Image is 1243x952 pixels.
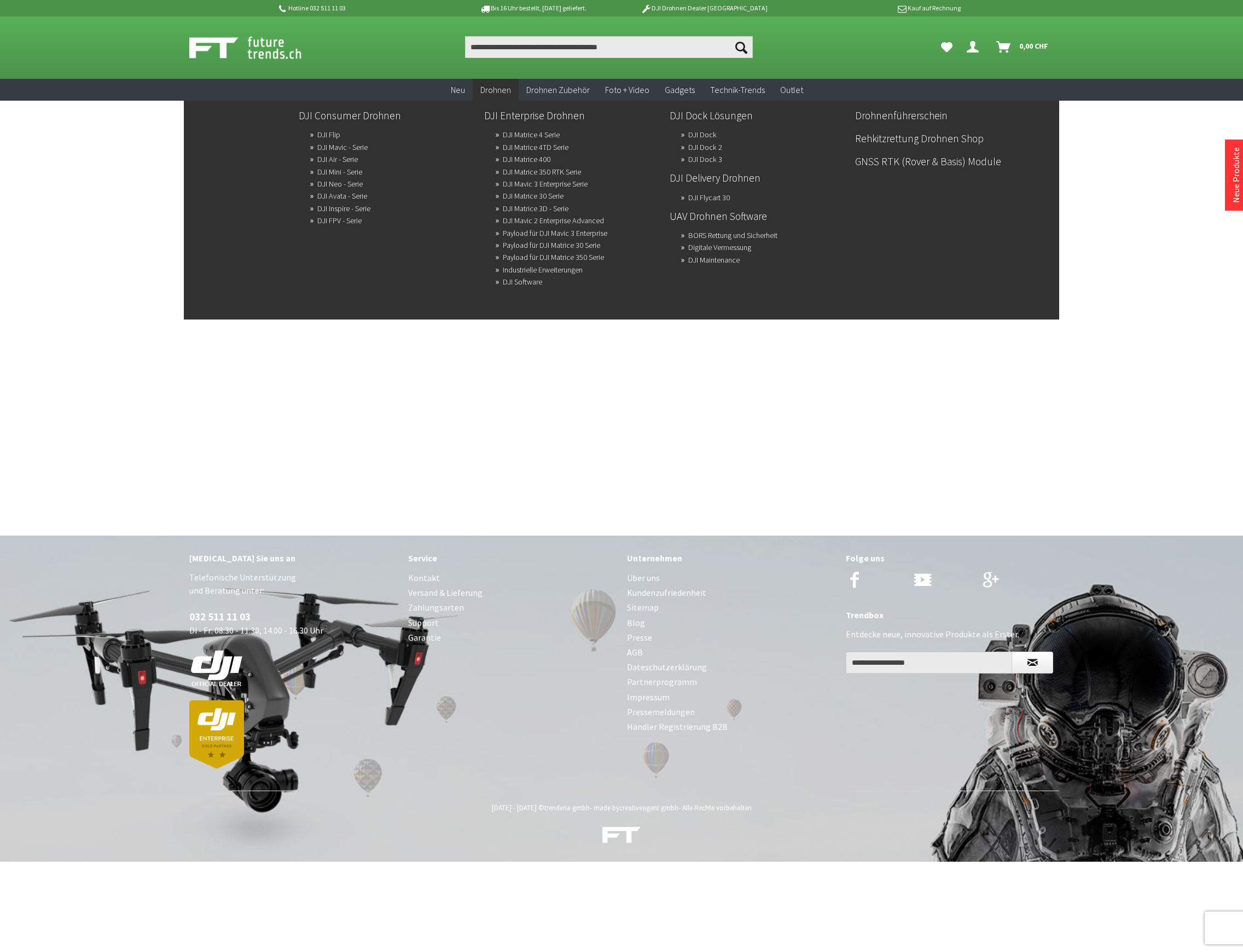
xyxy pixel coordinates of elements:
div: Folge uns [846,551,1054,565]
a: GNSS RTK (Rover & Basis) Module [855,152,1032,171]
a: Pressemeldungen [627,705,835,719]
span: 0,00 CHF [1019,37,1048,55]
a: Versand & Lieferung [408,585,616,600]
p: Hotline 032 511 11 03 [277,2,448,15]
img: Shop Futuretrends - zur Startseite wechseln [189,34,326,61]
input: Produkt, Marke, Kategorie, EAN, Artikelnummer… [465,36,753,58]
a: Kontakt [408,571,616,585]
a: Neu [443,79,473,101]
a: DJI Matrice 4 Serie [503,127,560,142]
a: DJI Flycart 30 [688,190,730,205]
a: Drohnen [473,79,519,101]
a: Drohnenführerschein [855,106,1032,125]
a: UAV Drohnen Software [670,207,846,225]
div: Unternehmen [627,551,835,565]
a: DJI Maintenance [688,252,740,268]
a: DJI Mavic 3 Enterprise Serie [503,176,588,191]
div: Service [408,551,616,565]
span: Foto + Video [605,84,649,95]
a: 032 511 11 03 [189,610,251,623]
div: Trendbox [846,608,1054,622]
a: Payload für DJI Mavic 3 Enterprise [503,225,607,241]
a: Foto + Video [597,79,657,101]
a: DJI Inspire - Serie [317,201,370,216]
a: Händler Registrierung B2B [627,719,835,734]
a: DJI Mini - Serie [317,164,362,179]
a: DJI Enterprise Drohnen [484,106,661,125]
a: AGB [627,645,835,660]
a: Technik-Trends [702,79,772,101]
span: Technik-Trends [710,84,765,95]
span: Drohnen Zubehör [526,84,590,95]
a: DJI Consumer Drohnen [299,106,475,125]
a: DJI Matrice 4TD Serie [503,140,568,155]
a: creativeagent gmbh [619,803,678,812]
a: Gadgets [657,79,702,101]
a: DJI Matrice 3D - Serie [503,201,568,216]
div: [MEDICAL_DATA] Sie uns an [189,551,397,565]
a: DJI Air - Serie [317,152,358,167]
a: DJI Mavic - Serie [317,140,368,155]
p: Bis 16 Uhr bestellt, [DATE] geliefert. [448,2,618,15]
a: Über uns [627,571,835,585]
a: DJI Matrice 350 RTK Serie [503,164,581,179]
p: Kauf auf Rechnung [789,2,960,15]
a: Impressum [627,690,835,705]
div: [DATE] - [DATE] © - made by - Alle Rechte vorbehalten [193,803,1050,812]
a: DJI FPV - Serie [317,213,362,228]
p: DJI Drohnen Dealer [GEOGRAPHIC_DATA] [619,2,789,15]
a: Payload für DJI Matrice 350 Serie [503,249,604,265]
a: Rehkitzrettung Drohnen Shop [855,129,1032,148]
span: Neu [451,84,465,95]
a: Dein Konto [962,36,988,58]
a: DJI Dock Lösungen [670,106,846,125]
span: Drohnen [480,84,511,95]
a: Partnerprogramm [627,675,835,689]
img: ft-white-trans-footer.png [602,827,641,844]
img: white-dji-schweiz-logo-official_140x140.png [189,650,244,687]
p: Telefonische Unterstützung und Beratung unter: Di - Fr: 08:30 - 11.30, 14.00 - 16.30 Uhr [189,571,397,769]
a: DJI Delivery Drohnen [670,169,846,187]
a: Blog [627,616,835,630]
a: DJI Flip [317,127,340,142]
a: Industrielle Erweiterungen [503,262,583,277]
a: Digitale Vermessung [688,240,751,255]
a: Support [408,616,616,630]
a: DJI Mavic 2 Enterprise Advanced [503,213,604,228]
a: DJI Avata - Serie [317,188,367,204]
input: Ihre E-Mail Adresse [846,652,1012,674]
a: DJI Drohnen, Trends & Gadgets Shop [602,828,641,847]
span: Outlet [780,84,803,95]
a: Zahlungsarten [408,600,616,615]
a: Sitemap [627,600,835,615]
a: BORS Rettung und Sicherheit [688,228,777,243]
a: Dateschutzerklärung [627,660,835,675]
p: Entdecke neue, innovative Produkte als Erster. [846,628,1054,641]
a: DJI Dock 3 [688,152,722,167]
a: DJI Dock 2 [688,140,722,155]
a: Neue Produkte [1230,147,1241,203]
a: DJI Matrice 400 [503,152,550,167]
a: DJI Software [503,274,542,289]
a: DJI Neo - Serie [317,176,363,191]
a: Kundenzufriedenheit [627,585,835,600]
a: Warenkorb [992,36,1054,58]
a: Meine Favoriten [936,36,958,58]
a: DJI Dock [688,127,717,142]
img: dji-partner-enterprise_goldLoJgYOWPUIEBO.png [189,700,244,769]
a: Outlet [772,79,811,101]
a: DJI Matrice 30 Serie [503,188,564,204]
button: Newsletter abonnieren [1012,652,1053,674]
a: Payload für DJI Matrice 30 Serie [503,237,600,253]
a: Drohnen Zubehör [519,79,597,101]
a: Presse [627,630,835,645]
a: trenderia gmbh [544,803,590,812]
button: Suchen [730,36,753,58]
a: Garantie [408,630,616,645]
span: Gadgets [665,84,695,95]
